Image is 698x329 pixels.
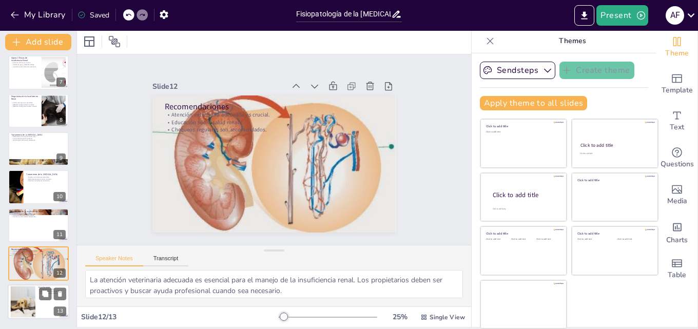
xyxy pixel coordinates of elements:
p: Medicamentos para controlar síntomas. [26,178,66,180]
div: Add ready made slides [656,66,697,103]
p: Control de electrolitos necesario. [11,138,66,140]
div: Click to add title [580,142,649,148]
p: Signos Clínicos de Insuficiencia Renal [11,56,38,62]
div: 12 [53,268,66,278]
p: Recomendaciones [174,80,391,136]
p: Análisis de sangre son esenciales. [11,102,38,104]
p: Prevención de la Insuficiencia Renal [11,210,66,213]
div: 12 [8,246,69,280]
span: Position [108,35,121,48]
div: Slide 12 / 13 [81,312,279,322]
div: 25 % [387,312,412,322]
p: Pérdida de peso y [MEDICAL_DATA]. [11,64,38,66]
p: Atención veterinaria adecuada es crucial. [173,89,390,142]
button: Apply theme to all slides [480,96,587,110]
button: Delete Slide [54,287,66,300]
p: Atención a enfermedades subyacentes. [11,216,66,218]
div: Click to add text [577,238,610,241]
div: Add a table [656,250,697,287]
div: 8 [8,94,69,128]
div: 7 [56,78,66,87]
div: Click to add title [493,191,558,200]
p: Dieta adecuada para la salud renal. [11,214,66,216]
div: 10 [8,170,69,204]
div: Get real-time input from your audience [656,140,697,177]
div: 7 [8,55,69,89]
div: Click to add text [511,238,534,241]
p: Chequeos regulares son vitales. [11,212,66,214]
div: Click to add text [617,238,650,241]
p: Importancia de la atención veterinaria. [11,66,38,68]
span: Theme [665,48,689,59]
p: Diagnóstico de la Insuficiencia Renal [11,95,38,101]
div: A F [666,6,684,25]
div: 13 [8,284,69,319]
div: Slide 12 [167,57,299,94]
div: 13 [54,306,66,316]
p: Opciones avanzadas de tratamiento. [26,180,66,182]
div: Click to add title [577,231,651,236]
p: Themes [498,29,646,53]
div: Add charts and graphs [656,214,697,250]
button: Export to PowerPoint [574,5,594,26]
p: Tratamiento de la [MEDICAL_DATA] [26,172,66,176]
div: Layout [81,33,98,50]
p: [MEDICAL_DATA] para visualizar riñones. [11,105,38,107]
div: Click to add title [486,231,559,236]
p: Tratamiento de la [MEDICAL_DATA] [11,133,66,137]
input: Insert title [296,7,392,22]
span: Questions [661,159,694,170]
p: Chequeos regulares son recomendados. [11,254,66,256]
textarea: La atención veterinaria adecuada es esencial para el manejo de la insuficiencia renal. Los propie... [85,270,463,298]
p: Rehidratación como tratamiento clave. [11,136,66,138]
p: Identificación de la causa subyacente. [11,140,66,142]
p: Intercambio de información. [38,292,66,294]
div: Saved [77,10,109,20]
div: 11 [53,230,66,239]
div: Click to add body [493,208,557,210]
button: A F [666,5,684,26]
p: Educación sobre salud renal. [11,252,66,254]
div: Click to add title [577,178,651,182]
span: Text [670,122,684,133]
div: Click to add text [580,152,648,155]
div: 10 [53,192,66,201]
div: 8 [56,115,66,125]
p: Educación sobre salud renal. [172,96,388,149]
span: Media [667,196,687,207]
p: Importancia de la colaboración. [38,290,66,292]
p: Espacio para preguntas. [38,288,66,290]
div: Click to add text [536,238,559,241]
div: 11 [8,208,69,242]
button: Speaker Notes [85,255,143,266]
div: 9 [56,153,66,163]
span: Single View [430,313,465,321]
p: Conclusiones [38,286,66,289]
p: Recomendaciones [11,248,66,251]
button: Sendsteps [480,62,555,79]
span: Table [668,269,686,281]
div: Click to add text [486,238,509,241]
p: [MEDICAL_DATA] revelan anomalías. [11,104,38,106]
button: Present [596,5,648,26]
button: Duplicate Slide [39,287,51,300]
div: Add text boxes [656,103,697,140]
div: 9 [8,132,69,166]
div: Add images, graphics, shapes or video [656,177,697,214]
div: Click to add text [486,131,559,133]
p: Aumento de la sed y micción. [11,62,38,64]
span: Charts [666,235,688,246]
button: My Library [8,7,70,23]
div: Change the overall theme [656,29,697,66]
p: Chequeos regulares son recomendados. [170,104,386,157]
p: Cambios en la dieta son esenciales. [26,176,66,178]
button: Create theme [559,62,634,79]
span: Template [662,85,693,96]
div: Click to add title [486,124,559,128]
p: Atención veterinaria adecuada es crucial. [11,250,66,253]
button: Transcript [143,255,189,266]
button: Add slide [5,34,71,50]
